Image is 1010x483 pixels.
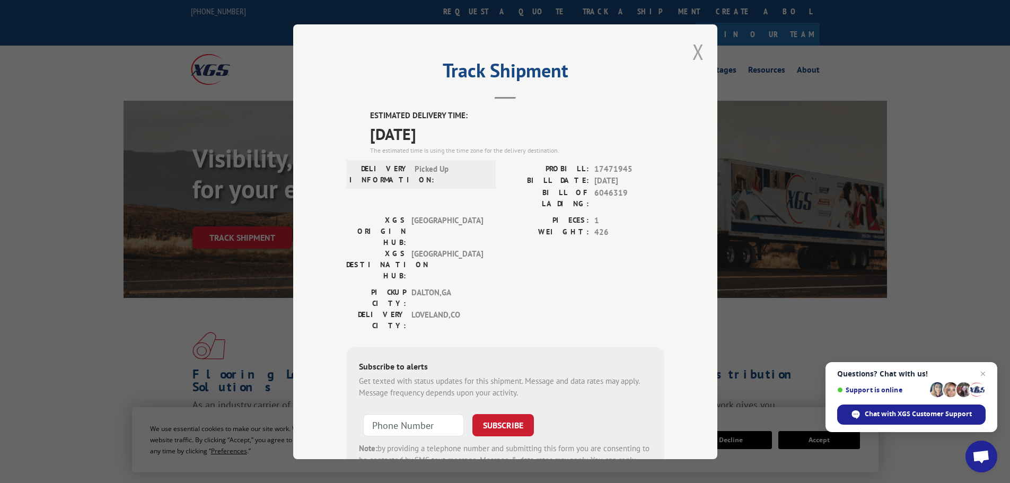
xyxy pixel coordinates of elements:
div: Get texted with status updates for this shipment. Message and data rates may apply. Message frequ... [359,375,652,399]
strong: Note: [359,443,377,453]
span: LOVELAND , CO [411,309,483,331]
span: [DATE] [594,175,664,187]
div: Subscribe to alerts [359,359,652,375]
label: WEIGHT: [505,226,589,239]
label: PICKUP CITY: [346,286,406,309]
label: PROBILL: [505,163,589,175]
button: Close modal [692,38,704,66]
label: BILL OF LADING: [505,187,589,209]
div: Chat with XGS Customer Support [837,405,986,425]
div: Open chat [965,441,997,472]
div: by providing a telephone number and submitting this form you are consenting to be contacted by SM... [359,442,652,478]
span: [GEOGRAPHIC_DATA] [411,214,483,248]
span: [GEOGRAPHIC_DATA] [411,248,483,281]
span: Chat with XGS Customer Support [865,409,972,419]
label: DELIVERY CITY: [346,309,406,331]
span: 426 [594,226,664,239]
h2: Track Shipment [346,63,664,83]
span: Picked Up [415,163,486,185]
span: Support is online [837,386,926,394]
span: [DATE] [370,121,664,145]
label: PIECES: [505,214,589,226]
label: ESTIMATED DELIVERY TIME: [370,110,664,122]
span: Questions? Chat with us! [837,370,986,378]
span: Close chat [977,367,989,380]
span: DALTON , GA [411,286,483,309]
label: XGS ORIGIN HUB: [346,214,406,248]
label: XGS DESTINATION HUB: [346,248,406,281]
button: SUBSCRIBE [472,414,534,436]
span: 6046319 [594,187,664,209]
span: 17471945 [594,163,664,175]
label: DELIVERY INFORMATION: [349,163,409,185]
label: BILL DATE: [505,175,589,187]
div: The estimated time is using the time zone for the delivery destination. [370,145,664,155]
input: Phone Number [363,414,464,436]
span: 1 [594,214,664,226]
